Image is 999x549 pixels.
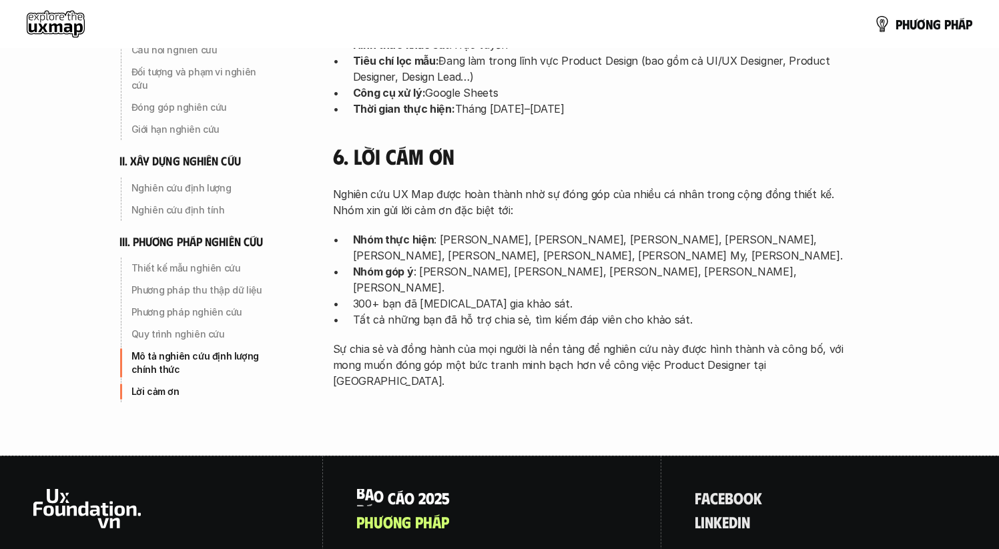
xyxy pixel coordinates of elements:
p: Câu hỏi nghiên cứu [131,43,274,57]
span: ư [374,513,383,530]
p: Quy trình nghiên cứu [131,328,274,341]
span: f [695,489,701,506]
strong: Tiêu chí lọc mẫu: [353,54,439,67]
span: ư [910,17,917,31]
p: Lời cảm ơn [131,385,274,398]
h4: 6. Lời cám ơn [333,143,854,169]
span: e [718,489,725,506]
a: Đóng góp nghiên cứu [119,97,280,118]
p: Tất cả những bạn đã hỗ trợ chia sẻ, tìm kiếm đáp viên cho khảo sát. [353,312,854,328]
p: Đang làm trong lĩnh vực Product Design (bao gồm cả UI/UX Designer, Product Designer, Design Lead…) [353,53,854,85]
strong: Nhóm góp ý [353,265,414,278]
p: Giới hạn nghiên cứu [131,123,274,136]
span: á [958,17,966,31]
a: Nghiên cứu định lượng [119,177,280,198]
span: 0 [426,489,434,506]
p: Nghiên cứu định lượng [131,181,274,194]
h6: ii. xây dựng nghiên cứu [119,153,241,169]
strong: Công cụ xử lý: [353,86,426,99]
span: i [701,513,705,530]
strong: Nhóm thực hiện [353,233,434,246]
a: Phương pháp thu thập dữ liệu [119,280,280,301]
span: o [743,489,753,506]
span: l [695,513,701,530]
span: g [933,17,941,31]
span: o [733,489,743,506]
p: Nghiên cứu định tính [131,203,274,216]
p: Đóng góp nghiên cứu [131,101,274,114]
span: a [701,489,710,506]
span: p [415,513,423,530]
a: facebook [695,489,762,506]
span: p [896,17,902,31]
a: Báocáo2025 [356,489,450,506]
span: 2 [418,489,426,506]
a: Đối tượng và phạm vi nghiên cứu [119,61,280,96]
span: k [753,489,762,506]
span: c [710,489,718,506]
span: n [926,17,933,31]
span: o [374,487,384,504]
h6: iii. phương pháp nghiên cứu [119,233,264,249]
span: á [396,489,404,506]
p: 300+ bạn đã [MEDICAL_DATA] gia khảo sát. [353,296,854,312]
a: Quy trình nghiên cứu [119,324,280,345]
a: Câu hỏi nghiên cứu [119,39,280,61]
span: p [356,513,364,530]
p: Mô tả nghiên cứu định lượng chính thức [131,350,274,376]
span: k [713,513,722,530]
a: Nghiên cứu định tính [119,199,280,220]
span: c [388,489,396,506]
span: n [393,513,402,530]
a: Mô tả nghiên cứu định lượng chính thức [119,346,280,380]
a: phươngpháp [356,513,449,530]
span: á [365,485,374,502]
span: 5 [442,489,450,506]
span: o [404,489,414,506]
p: : [PERSON_NAME], [PERSON_NAME], [PERSON_NAME], [PERSON_NAME], [PERSON_NAME], [PERSON_NAME], [PERS... [353,231,854,263]
a: Lời cảm ơn [119,381,280,402]
span: p [966,17,972,31]
span: i [737,513,741,530]
p: Phương pháp nghiên cứu [131,306,274,319]
span: ơ [383,513,393,530]
p: Phương pháp thu thập dữ liệu [131,284,274,297]
p: Sự chia sẻ và đồng hành của mọi người là nền tảng để nghiên cứu này được hình thành và công bố, v... [333,341,854,389]
span: n [705,513,713,530]
span: d [729,513,737,530]
span: p [944,17,951,31]
span: h [951,17,958,31]
span: h [423,513,432,530]
span: h [364,513,374,530]
a: Thiết kế mẫu nghiên cứu [119,257,280,279]
p: Tháng [DATE]–[DATE] [353,101,854,117]
strong: Thời gian thực hiện: [353,102,455,115]
p: Thiết kế mẫu nghiên cứu [131,261,274,275]
a: phươngpháp [874,11,972,37]
p: Đối tượng và phạm vi nghiên cứu [131,65,274,92]
span: p [441,513,449,530]
span: B [356,484,365,501]
span: h [902,17,910,31]
span: n [741,513,750,530]
span: e [722,513,729,530]
span: á [432,513,441,530]
a: Giới hạn nghiên cứu [119,119,280,140]
span: b [725,489,733,506]
span: 2 [434,489,442,506]
a: linkedin [695,513,750,530]
p: : [PERSON_NAME], [PERSON_NAME], [PERSON_NAME], [PERSON_NAME], [PERSON_NAME]. [353,263,854,296]
p: Google Sheets [353,85,854,101]
span: ơ [917,17,926,31]
span: g [402,513,411,530]
p: Nghiên cứu UX Map được hoàn thành nhờ sự đóng góp của nhiều cá nhân trong cộng đồng thiết kế. Nhó... [333,186,854,218]
a: Phương pháp nghiên cứu [119,302,280,323]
